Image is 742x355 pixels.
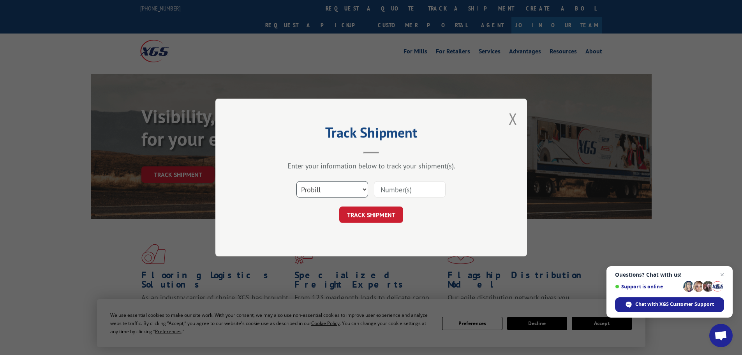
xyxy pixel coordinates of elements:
[509,108,517,129] button: Close modal
[709,324,733,347] a: Open chat
[615,272,724,278] span: Questions? Chat with us!
[374,181,446,198] input: Number(s)
[254,161,488,170] div: Enter your information below to track your shipment(s).
[635,301,714,308] span: Chat with XGS Customer Support
[615,284,680,290] span: Support is online
[615,297,724,312] span: Chat with XGS Customer Support
[254,127,488,142] h2: Track Shipment
[339,207,403,223] button: TRACK SHIPMENT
